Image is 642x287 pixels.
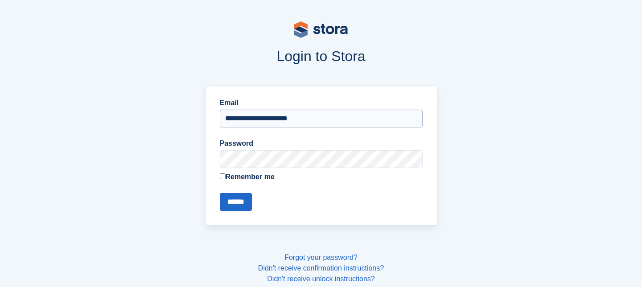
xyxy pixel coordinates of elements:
img: stora-logo-53a41332b3708ae10de48c4981b4e9114cc0af31d8433b30ea865607fb682f29.svg [294,21,348,38]
h1: Login to Stora [35,48,607,64]
label: Remember me [220,172,423,182]
a: Forgot your password? [284,254,358,261]
input: Remember me [220,173,226,179]
label: Password [220,138,423,149]
a: Didn't receive confirmation instructions? [258,264,384,272]
label: Email [220,98,423,108]
a: Didn't receive unlock instructions? [267,275,374,283]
